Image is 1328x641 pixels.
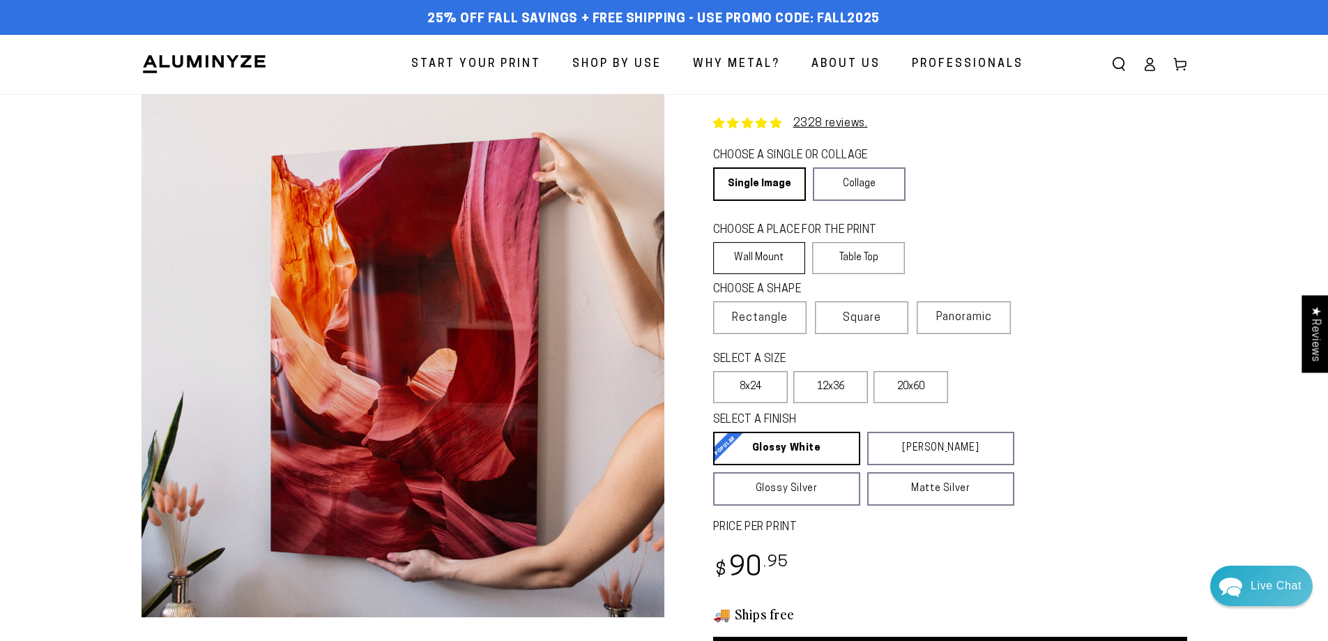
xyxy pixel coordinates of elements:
span: Panoramic [936,312,992,323]
img: Aluminyze [142,54,267,75]
span: Start Your Print [411,54,541,75]
legend: CHOOSE A SINGLE OR COLLAGE [713,148,893,164]
label: Table Top [812,242,905,274]
a: About Us [801,46,891,83]
label: 12x36 [793,371,868,403]
a: Glossy Silver [713,472,860,506]
span: $ [715,561,727,580]
span: Shop By Use [572,54,662,75]
bdi: 90 [713,555,789,582]
legend: CHOOSE A PLACE FOR THE PRINT [713,223,892,239]
a: Glossy White [713,432,860,465]
label: PRICE PER PRINT [713,520,1187,536]
a: Single Image [713,167,806,201]
span: Professionals [912,54,1023,75]
span: 25% off FALL Savings + Free Shipping - Use Promo Code: FALL2025 [427,12,880,27]
legend: SELECT A SIZE [713,352,902,368]
summary: Search our site [1104,49,1134,80]
a: [PERSON_NAME] [867,432,1014,465]
a: Why Metal? [682,46,791,83]
a: Professionals [901,46,1034,83]
legend: SELECT A FINISH [713,412,981,428]
span: Rectangle [732,310,788,326]
div: Chat widget toggle [1210,566,1313,606]
div: Click to open Judge.me floating reviews tab [1302,295,1328,372]
a: Matte Silver [867,472,1014,506]
div: Contact Us Directly [1251,566,1302,606]
h3: 🚚 Ships free [713,605,1187,623]
a: Start Your Print [401,46,551,83]
a: Shop By Use [562,46,672,83]
span: About Us [811,54,880,75]
label: Wall Mount [713,242,806,274]
sup: .95 [763,555,788,571]
label: 8x24 [713,371,788,403]
legend: CHOOSE A SHAPE [713,282,894,298]
label: 20x60 [873,371,948,403]
span: Square [843,310,881,326]
span: Why Metal? [693,54,780,75]
a: Collage [813,167,906,201]
a: 2328 reviews. [793,118,868,129]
